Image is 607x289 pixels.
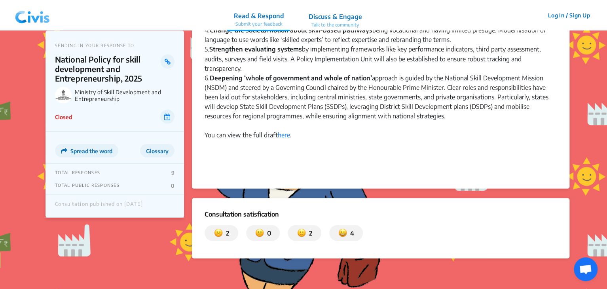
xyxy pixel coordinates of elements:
p: SENDING IN YOUR RESPONSE TO [55,43,175,48]
img: somewhat_dissatisfied.svg [255,228,264,238]
img: dissatisfied.svg [214,228,223,238]
p: Discuss & Engage [308,12,362,21]
div: Consultation published on [DATE] [55,201,143,211]
div: 4. being vocational and having limited prestige. Modernisation of language to use words like ‘ski... [205,25,557,44]
p: 2 [223,228,229,238]
p: Closed [55,112,72,121]
img: Ministry of Skill Development and Entrepreneurship logo [55,87,72,103]
a: here [278,131,290,139]
button: Spread the word [55,144,118,157]
strong: Strengthen evaluating systems [209,45,302,53]
span: Glossary [146,147,169,154]
strong: ‘whole of government and whole of nation’ [244,74,372,82]
p: 0 [171,182,175,188]
button: Log In / Sign Up [543,9,595,21]
p: Ministry of Skill Development and Entrepreneurship [75,88,175,102]
p: Consultation satisfication [205,209,557,219]
p: 4 [347,228,354,238]
div: 5. by implementing frameworks like key performance indicators, third party assessment, audits, su... [205,44,557,73]
p: Talk to the community [308,21,362,29]
div: 6. approach is guided by the National Skill Development Mission (NSDM) and steered by a Governing... [205,73,557,139]
p: Read & Respond [233,11,284,21]
p: 9 [171,169,175,176]
p: Submit your feedback [233,21,284,28]
strong: Deepening [210,74,243,82]
img: somewhat_satisfied.svg [297,228,306,238]
p: 2 [306,228,312,238]
span: Spread the word [70,147,112,154]
img: navlogo.png [12,4,53,27]
img: satisfied.svg [338,228,347,238]
div: Open chat [574,257,598,281]
p: TOTAL PUBLIC RESPONSES [55,182,120,188]
button: Glossary [140,144,175,157]
p: National Policy for skill development and Entrepreneurship, 2025 [55,54,161,83]
p: 0 [264,228,271,238]
p: TOTAL RESPONSES [55,169,100,176]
